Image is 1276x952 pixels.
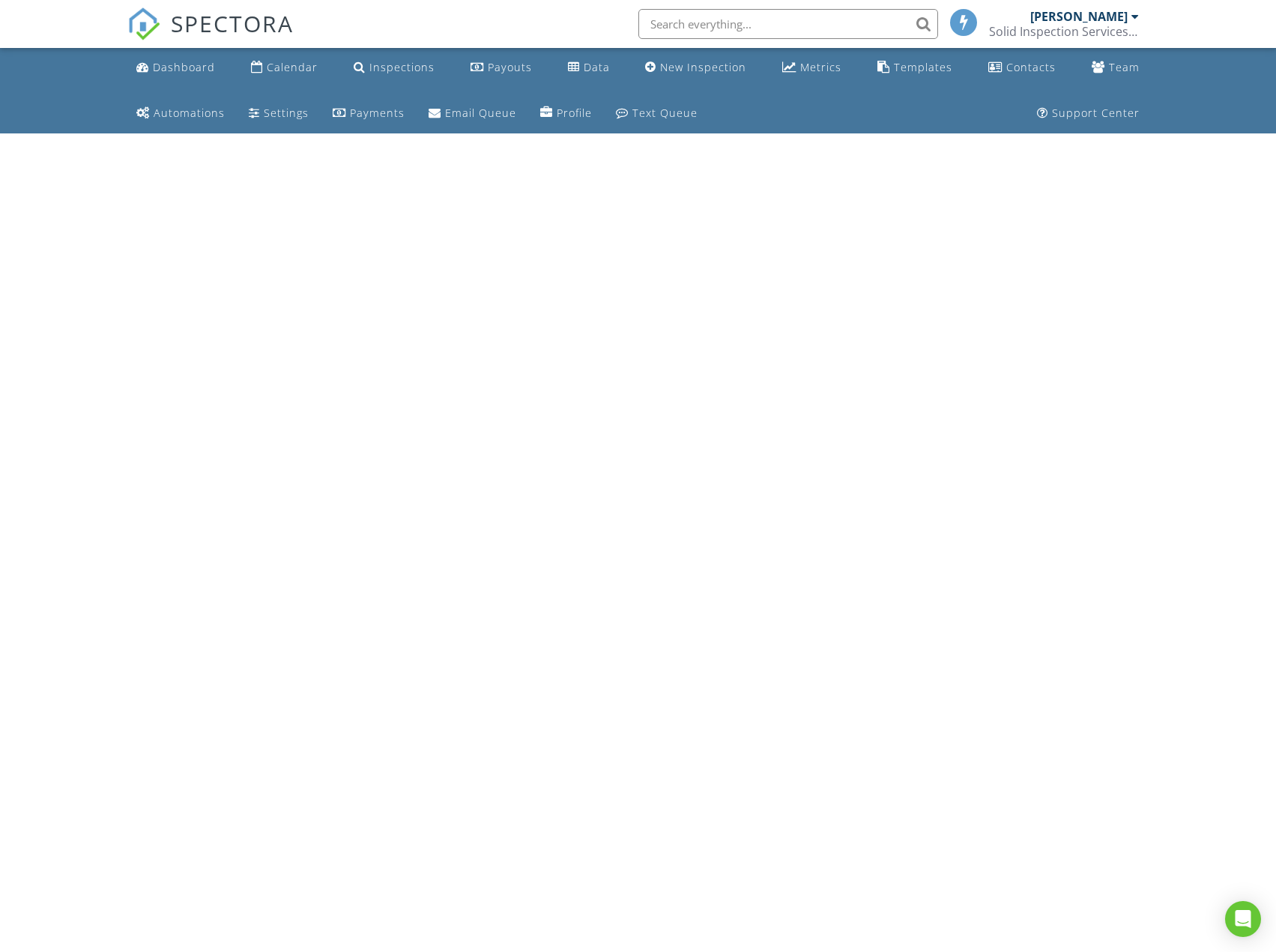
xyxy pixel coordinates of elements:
[1006,60,1056,74] div: Contacts
[130,100,231,127] a: Automations (Basic)
[264,106,309,120] div: Settings
[1225,901,1261,937] div: Open Intercom Messenger
[610,100,704,127] a: Text Queue
[1030,9,1128,24] div: [PERSON_NAME]
[369,60,435,74] div: Inspections
[350,106,405,120] div: Payments
[1031,100,1146,127] a: Support Center
[245,54,324,82] a: Calendar
[894,60,952,74] div: Templates
[1086,54,1146,82] a: Team
[327,100,411,127] a: Payments
[488,60,532,74] div: Payouts
[465,54,538,82] a: Payouts
[154,106,225,120] div: Automations
[639,54,752,82] a: New Inspection
[171,7,294,39] span: SPECTORA
[423,100,522,127] a: Email Queue
[1052,106,1140,120] div: Support Center
[776,54,847,82] a: Metrics
[127,7,160,40] img: The Best Home Inspection Software - Spectora
[871,54,958,82] a: Templates
[348,54,441,82] a: Inspections
[660,60,746,74] div: New Inspection
[445,106,516,120] div: Email Queue
[127,20,294,52] a: SPECTORA
[800,60,841,74] div: Metrics
[638,9,938,39] input: Search everything...
[267,60,318,74] div: Calendar
[534,100,598,127] a: Company Profile
[243,100,315,127] a: Settings
[153,60,215,74] div: Dashboard
[982,54,1062,82] a: Contacts
[557,106,592,120] div: Profile
[632,106,698,120] div: Text Queue
[130,54,221,82] a: Dashboard
[1109,60,1140,74] div: Team
[562,54,616,82] a: Data
[584,60,610,74] div: Data
[989,24,1139,39] div: Solid Inspection Services LLC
